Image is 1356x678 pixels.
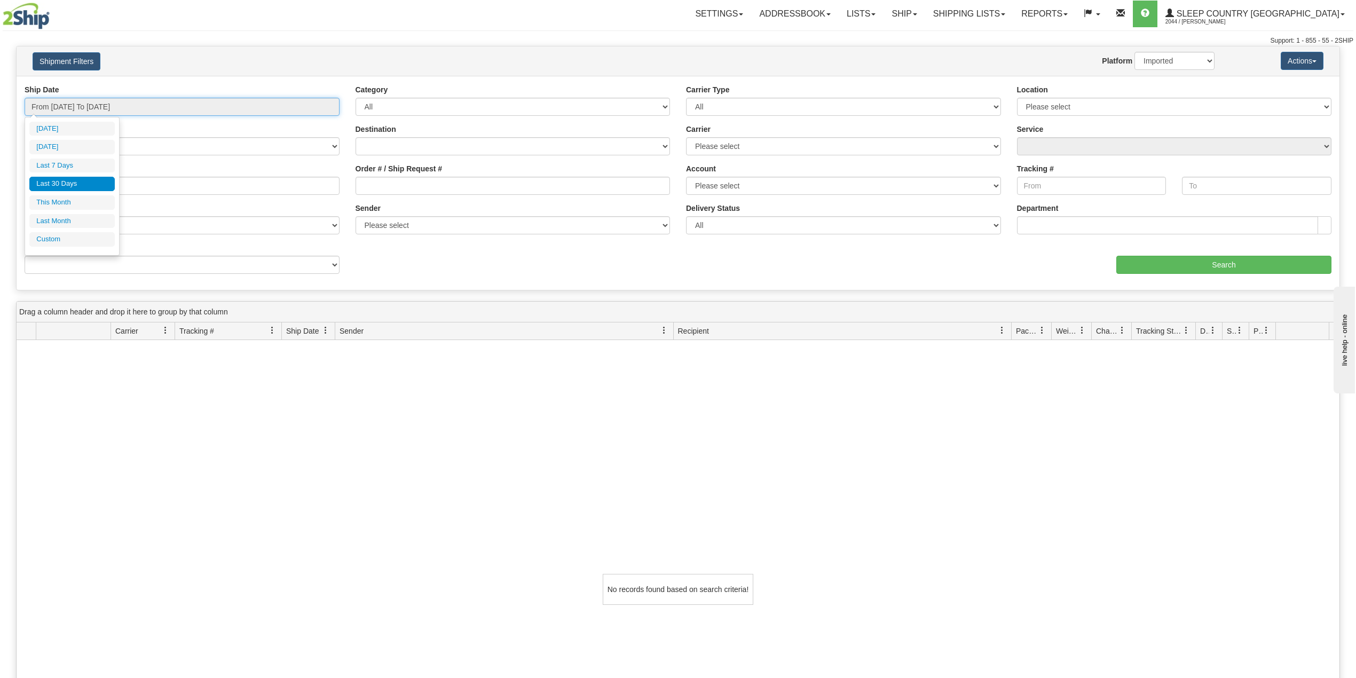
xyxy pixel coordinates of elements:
a: Ship [884,1,925,27]
a: Packages filter column settings [1033,321,1051,340]
a: Addressbook [751,1,839,27]
a: Carrier filter column settings [156,321,175,340]
a: Tracking # filter column settings [263,321,281,340]
span: Weight [1056,326,1078,336]
label: Tracking # [1017,163,1054,174]
a: Settings [687,1,751,27]
label: Account [686,163,716,174]
input: To [1182,177,1331,195]
iframe: chat widget [1331,285,1355,393]
li: Custom [29,232,115,247]
label: Platform [1102,56,1132,66]
a: Shipment Issues filter column settings [1231,321,1249,340]
li: [DATE] [29,140,115,154]
li: This Month [29,195,115,210]
a: Tracking Status filter column settings [1177,321,1195,340]
span: Charge [1096,326,1118,336]
button: Shipment Filters [33,52,100,70]
a: Reports [1013,1,1076,27]
label: Category [356,84,388,95]
label: Destination [356,124,396,135]
a: Delivery Status filter column settings [1204,321,1222,340]
li: [DATE] [29,122,115,136]
li: Last 30 Days [29,177,115,191]
label: Order # / Ship Request # [356,163,443,174]
li: Last Month [29,214,115,228]
input: From [1017,177,1166,195]
label: Location [1017,84,1048,95]
span: Tracking # [179,326,214,336]
span: Packages [1016,326,1038,336]
div: grid grouping header [17,302,1339,322]
a: Weight filter column settings [1073,321,1091,340]
span: Carrier [115,326,138,336]
div: No records found based on search criteria! [603,574,753,605]
label: Carrier [686,124,711,135]
a: Sleep Country [GEOGRAPHIC_DATA] 2044 / [PERSON_NAME] [1157,1,1353,27]
label: Sender [356,203,381,214]
a: Pickup Status filter column settings [1257,321,1275,340]
span: Delivery Status [1200,326,1209,336]
div: Support: 1 - 855 - 55 - 2SHIP [3,36,1353,45]
span: Sender [340,326,364,336]
a: Recipient filter column settings [993,321,1011,340]
a: Sender filter column settings [655,321,673,340]
span: Shipment Issues [1227,326,1236,336]
span: Tracking Status [1136,326,1182,336]
span: Recipient [678,326,709,336]
span: Pickup Status [1253,326,1263,336]
img: logo2044.jpg [3,3,50,29]
label: Department [1017,203,1059,214]
a: Charge filter column settings [1113,321,1131,340]
label: Ship Date [25,84,59,95]
label: Carrier Type [686,84,729,95]
a: Lists [839,1,884,27]
div: live help - online [8,9,99,17]
a: Shipping lists [925,1,1013,27]
span: 2044 / [PERSON_NAME] [1165,17,1245,27]
button: Actions [1281,52,1323,70]
li: Last 7 Days [29,159,115,173]
span: Ship Date [286,326,319,336]
label: Service [1017,124,1044,135]
label: Delivery Status [686,203,740,214]
a: Ship Date filter column settings [317,321,335,340]
span: Sleep Country [GEOGRAPHIC_DATA] [1174,9,1339,18]
input: Search [1116,256,1331,274]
